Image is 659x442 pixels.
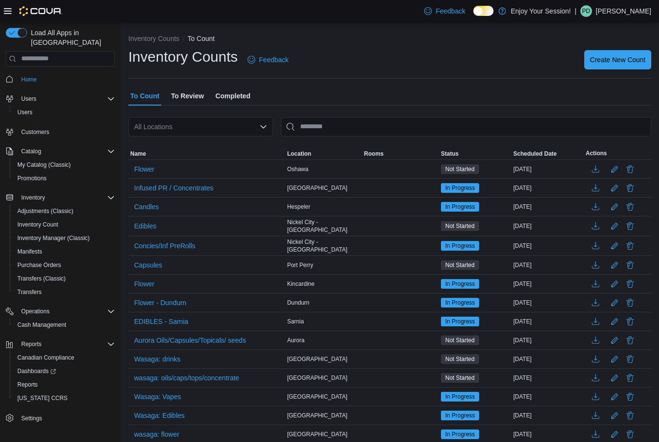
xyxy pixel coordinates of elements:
[130,219,160,233] button: Edibles
[17,174,47,182] span: Promotions
[10,364,119,378] a: Dashboards
[436,6,465,16] span: Feedback
[511,240,584,252] div: [DATE]
[609,239,620,253] button: Edit count details
[130,427,183,442] button: wasaga: flower
[259,55,288,65] span: Feedback
[287,374,347,382] span: [GEOGRAPHIC_DATA]
[14,219,62,230] a: Inventory Count
[511,372,584,384] div: [DATE]
[134,221,156,231] span: Edibles
[609,162,620,176] button: Edit count details
[21,128,49,136] span: Customers
[14,159,115,171] span: My Catalog (Classic)
[17,126,115,138] span: Customers
[609,427,620,442] button: Edit count details
[10,391,119,405] button: [US_STATE] CCRS
[14,173,115,184] span: Promotions
[287,430,347,438] span: [GEOGRAPHIC_DATA]
[511,201,584,213] div: [DATE]
[17,412,115,424] span: Settings
[445,202,475,211] span: In Progress
[14,319,70,331] a: Cash Management
[260,123,267,131] button: Open list of options
[14,286,115,298] span: Transfers
[441,164,479,174] span: Not Started
[285,148,362,160] button: Location
[14,286,45,298] a: Transfers
[21,76,37,83] span: Home
[441,241,479,251] span: In Progress
[14,273,69,284] a: Transfers (Classic)
[624,335,636,346] button: Delete
[287,218,360,234] span: Nickel City - [GEOGRAPHIC_DATA]
[2,337,119,351] button: Reports
[17,275,66,282] span: Transfers (Classic)
[128,35,179,42] button: Inventory Counts
[511,297,584,308] div: [DATE]
[21,415,42,422] span: Settings
[14,246,115,257] span: Manifests
[575,5,577,17] p: |
[17,234,90,242] span: Inventory Manager (Classic)
[287,238,360,254] span: Nickel City - [GEOGRAPHIC_DATA]
[17,288,41,296] span: Transfers
[17,321,66,329] span: Cash Management
[17,306,115,317] span: Operations
[609,333,620,348] button: Edit count details
[10,272,119,285] button: Transfers (Classic)
[10,106,119,119] button: Users
[17,161,71,169] span: My Catalog (Classic)
[445,374,475,382] span: Not Started
[17,146,45,157] button: Catalog
[130,86,159,106] span: To Count
[14,232,115,244] span: Inventory Manager (Classic)
[2,411,119,425] button: Settings
[287,318,304,325] span: Sarnia
[14,107,115,118] span: Users
[445,430,475,439] span: In Progress
[134,183,213,193] span: Infused PR / Concentrates
[17,248,42,255] span: Manifests
[362,148,439,160] button: Rooms
[130,258,166,272] button: Capsules
[513,150,557,158] span: Scheduled Date
[130,200,163,214] button: Candles
[130,389,185,404] button: Wasaga: Vapes
[14,205,115,217] span: Adjustments (Classic)
[14,259,115,271] span: Purchase Orders
[445,355,475,363] span: Not Started
[14,392,71,404] a: [US_STATE] CCRS
[14,379,41,390] a: Reports
[134,298,186,308] span: Flower - Dundurn
[582,5,590,17] span: PD
[17,207,73,215] span: Adjustments (Classic)
[287,336,304,344] span: Aurora
[445,298,475,307] span: In Progress
[445,165,475,174] span: Not Started
[624,201,636,213] button: Delete
[441,392,479,402] span: In Progress
[134,335,246,345] span: Aurora Oils/Capsules/Topicals/ seeds
[134,429,179,439] span: wasaga: flower
[14,232,94,244] a: Inventory Manager (Classic)
[130,352,184,366] button: Wasaga: drinks
[130,314,192,329] button: EDIBLES - Sarnia
[441,373,479,383] span: Not Started
[17,261,61,269] span: Purchase Orders
[511,278,584,290] div: [DATE]
[624,220,636,232] button: Delete
[17,93,40,105] button: Users
[10,378,119,391] button: Reports
[27,28,115,47] span: Load All Apps in [GEOGRAPHIC_DATA]
[134,164,154,174] span: Flower
[21,194,45,201] span: Inventory
[609,389,620,404] button: Edit count details
[609,371,620,385] button: Edit count details
[17,413,46,424] a: Settings
[609,200,620,214] button: Edit count details
[441,183,479,193] span: In Progress
[130,239,199,253] button: Concies/Inf PreRolls
[21,308,50,315] span: Operations
[445,261,475,269] span: Not Started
